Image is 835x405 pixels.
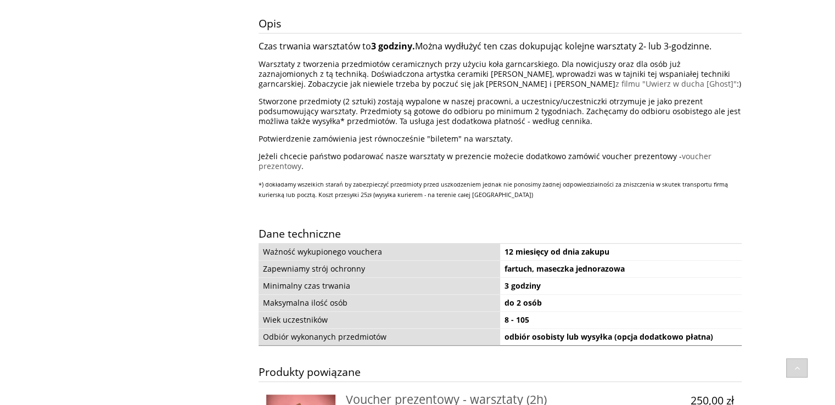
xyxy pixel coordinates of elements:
td: 3 godziny [500,278,742,295]
a: z filmu "Uwierz w ducha [Ghost]" [615,78,737,89]
td: Maksymalna ilość osób [259,295,500,312]
strong: 3 godziny. [371,40,415,52]
p: Warsztaty z tworzenia przedmiotów ceramicznych przy użyciu koła garncarskiego. Dla nowicjuszy ora... [259,59,742,89]
td: 12 miesięcy od dnia zakupu [500,244,742,261]
span: *) dokładamy wszelkich starań by zabezpieczyć przedmioty przed uszkodzeniem jednak nie ponosimy ż... [259,181,728,199]
td: Wiek uczestników [259,312,500,329]
p: Stworzone przedmioty (2 sztuki) zostają wypalone w naszej pracowni, a uczestnicy/uczestniczki otr... [259,97,742,126]
p: Potwierdzenie zamówienia jest równocześnie "biletem" na warsztaty. [259,134,742,144]
h3: Produkty powiązane [259,362,742,381]
td: 8 - 105 [500,312,742,329]
td: Minimalny czas trwania [259,278,500,295]
h3: Dane techniczne [259,224,742,243]
p: Jeżeli chcecie państwo podarować nasze warsztaty w prezencie możecie dodatkowo zamówić voucher pr... [259,151,742,171]
span: Czas trwania warsztatów to Można wydłużyć ten czas dokupując kolejne warsztaty 2- lub 3-godzinne. [259,40,711,52]
a: voucher prezentowy [259,151,711,171]
td: do 2 osób [500,295,742,312]
td: Zapewniamy strój ochronny [259,261,500,278]
td: fartuch, maseczka jednorazowa [500,261,742,278]
h3: Opis [259,14,742,33]
td: Ważność wykupionego vouchera [259,244,500,261]
td: Odbiór wykonanych przedmiotów [259,329,500,345]
td: odbiór osobisty lub wysyłka (opcja dodatkowo płatna) [500,329,742,345]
